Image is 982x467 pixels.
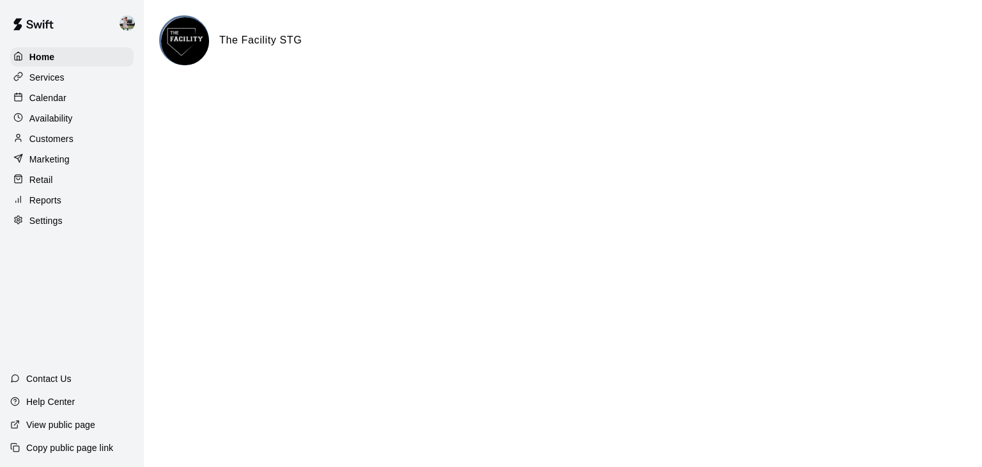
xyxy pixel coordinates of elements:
a: Marketing [10,150,134,169]
a: Customers [10,129,134,148]
p: Contact Us [26,372,72,385]
p: Reports [29,194,61,207]
p: Marketing [29,153,70,166]
p: Availability [29,112,73,125]
p: Help Center [26,395,75,408]
a: Reports [10,191,134,210]
a: Availability [10,109,134,128]
a: Settings [10,211,134,230]
a: Services [10,68,134,87]
p: Services [29,71,65,84]
h6: The Facility STG [219,32,302,49]
p: View public page [26,418,95,431]
img: Matt Hill [120,15,135,31]
p: Home [29,51,55,63]
p: Copy public page link [26,441,113,454]
img: The Facility STG logo [161,17,209,65]
a: Home [10,47,134,67]
p: Customers [29,132,74,145]
a: Retail [10,170,134,189]
a: Calendar [10,88,134,107]
p: Calendar [29,91,66,104]
p: Settings [29,214,63,227]
div: Matt Hill [117,10,144,36]
p: Retail [29,173,53,186]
